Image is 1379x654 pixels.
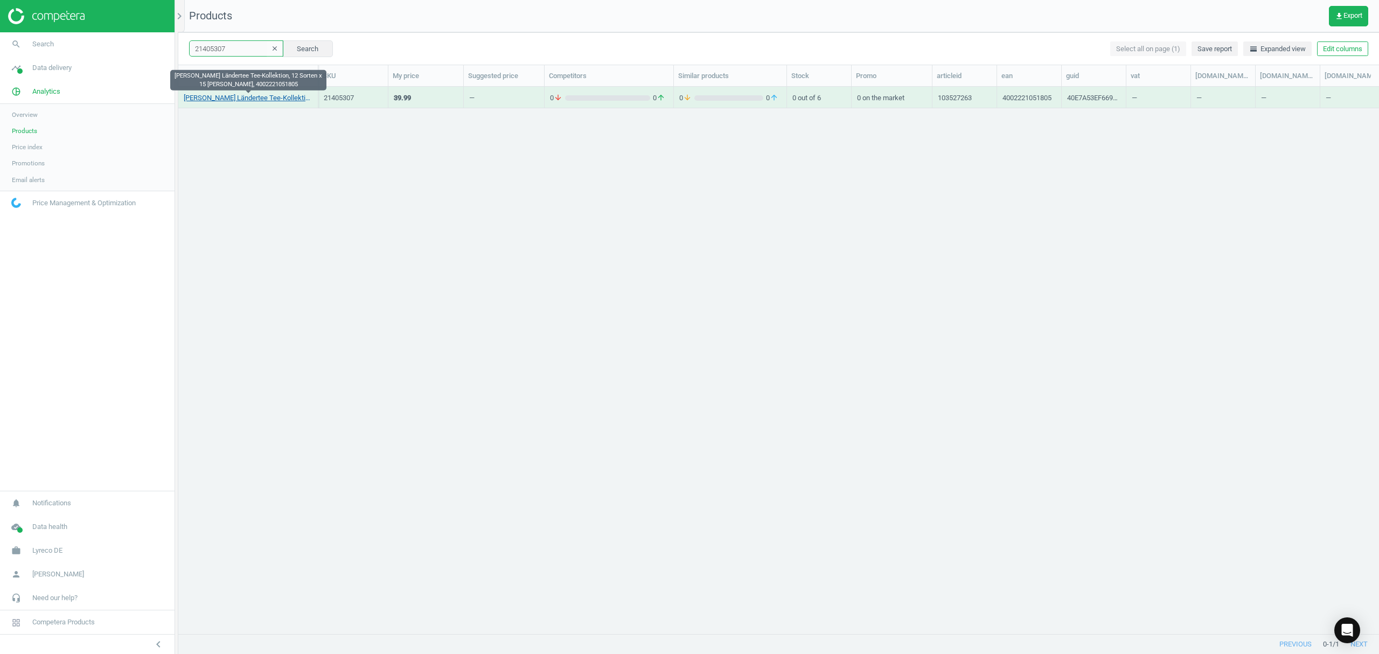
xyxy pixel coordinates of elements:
[32,569,84,579] span: [PERSON_NAME]
[1339,635,1379,654] button: next
[1317,41,1368,57] button: Edit columns
[323,71,384,81] div: SKU
[1001,71,1057,81] div: ean
[1261,88,1314,107] div: —
[1249,45,1258,53] i: horizontal_split
[394,93,411,103] div: 39.99
[550,93,565,103] span: 0
[1110,41,1186,57] button: Select all on page (1)
[1260,71,1315,81] div: [DOMAIN_NAME](delivery)
[11,198,21,208] img: wGWNvw8QSZomAAAAABJRU5ErkJggg==
[282,40,333,57] button: Search
[267,41,283,57] button: clear
[657,93,665,103] i: arrow_upward
[1323,639,1333,649] span: 0 - 1
[1116,44,1180,54] span: Select all on page (1)
[32,39,54,49] span: Search
[1196,88,1250,107] div: —
[763,93,781,103] span: 0
[1067,93,1120,107] div: 40E7A53EF669D59EE06367043D0ADDBB
[683,93,692,103] i: arrow_downward
[1333,639,1339,649] span: / 1
[1243,41,1312,57] button: horizontal_splitExpanded view
[1066,71,1122,81] div: guid
[1131,71,1186,81] div: vat
[6,588,26,608] i: headset_mic
[1334,617,1360,643] div: Open Intercom Messenger
[173,10,186,23] i: chevron_right
[189,9,232,22] span: Products
[1335,12,1362,20] span: Export
[1197,44,1232,54] span: Save report
[1329,6,1368,26] button: get_appExport
[1335,12,1343,20] i: get_app
[6,81,26,102] i: pie_chart_outlined
[6,34,26,54] i: search
[554,93,562,103] i: arrow_downward
[857,88,927,107] div: 0 on the market
[6,540,26,561] i: work
[792,88,846,107] div: 0 out of 6
[6,564,26,585] i: person
[938,93,972,107] div: 103527263
[170,70,326,91] div: [PERSON_NAME] Ländertee Tee-Kollektion, 12 Sorten x 15 [PERSON_NAME], 4002221051805
[678,71,782,81] div: Similar products
[152,638,165,651] i: chevron_left
[32,593,78,603] span: Need our help?
[6,58,26,78] i: timeline
[393,71,459,81] div: My price
[791,71,847,81] div: Stock
[549,71,669,81] div: Competitors
[937,71,992,81] div: articleid
[1132,88,1185,107] div: —
[12,143,43,151] span: Price index
[32,198,136,208] span: Price Management & Optimization
[12,159,45,168] span: Promotions
[8,8,85,24] img: ajHJNr6hYgQAAAAASUVORK5CYII=
[1195,71,1251,81] div: [DOMAIN_NAME](brand)
[32,87,60,96] span: Analytics
[12,110,38,119] span: Overview
[178,87,1379,622] div: grid
[770,93,778,103] i: arrow_upward
[650,93,668,103] span: 0
[679,93,694,103] span: 0
[1192,41,1238,57] button: Save report
[856,71,928,81] div: Promo
[469,93,475,107] div: —
[1249,44,1306,54] span: Expanded view
[145,637,172,651] button: chevron_left
[32,63,72,73] span: Data delivery
[32,498,71,508] span: Notifications
[271,45,278,52] i: clear
[1268,635,1323,654] button: previous
[32,617,95,627] span: Competera Products
[32,546,62,555] span: Lyreco DE
[32,522,67,532] span: Data health
[1326,88,1379,107] div: —
[468,71,540,81] div: Suggested price
[12,127,37,135] span: Products
[12,176,45,184] span: Email alerts
[1002,93,1051,107] div: 4002221051805
[324,93,382,103] div: 21405307
[6,517,26,537] i: cloud_done
[184,93,312,103] a: [PERSON_NAME] Ländertee Tee-Kollektion, 12 Sorten x 15 [PERSON_NAME], 4002221051805
[6,493,26,513] i: notifications
[189,40,283,57] input: SKU/Title search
